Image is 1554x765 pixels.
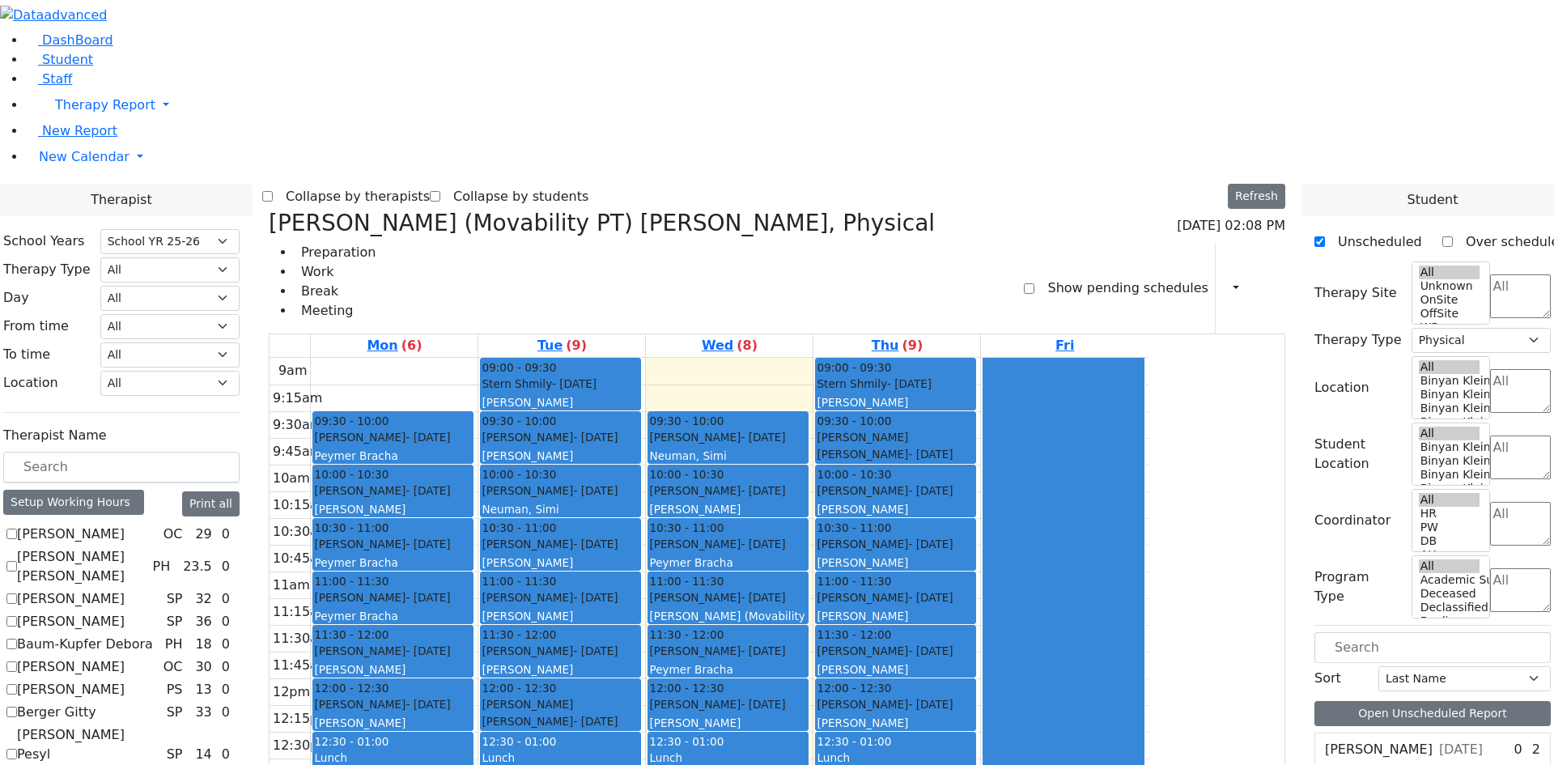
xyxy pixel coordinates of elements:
div: 9:30am [270,415,325,435]
a: Student [26,52,93,67]
div: OC [157,657,189,677]
span: DashBoard [42,32,113,48]
option: Binyan Klein 4 [1419,454,1480,468]
span: - [DATE] [741,431,785,444]
div: 33 [192,703,214,722]
div: [PERSON_NAME] [314,643,472,659]
span: - [DATE] [908,698,953,711]
span: 10:00 - 10:30 [314,466,388,482]
label: [PERSON_NAME] [PERSON_NAME] [17,547,146,586]
div: SP [160,612,189,631]
span: 10:00 - 10:30 [817,466,891,482]
div: Peymer Bracha [649,661,807,678]
div: 0 [219,635,233,654]
div: [PERSON_NAME] [482,482,639,499]
div: [PERSON_NAME] [817,661,974,678]
div: [PERSON_NAME] ([PERSON_NAME]) [PERSON_NAME] ([PERSON_NAME]) [482,394,639,461]
option: WP [1419,321,1480,334]
div: 2 [1529,740,1543,759]
span: 09:00 - 09:30 [817,359,891,376]
div: [PERSON_NAME] [482,608,639,624]
label: Collapse by students [440,184,588,210]
div: 32 [192,589,214,609]
div: 9:45am [270,442,325,461]
span: Student [42,52,93,67]
a: Therapy Report [26,89,1554,121]
span: - [DATE] [908,484,953,497]
label: (6) [401,336,422,355]
span: - [DATE] [908,591,953,604]
span: 12:00 - 12:30 [314,680,388,696]
div: 0 [219,525,233,544]
div: 0 [219,557,233,576]
span: 12:00 - 12:30 [649,680,724,696]
div: 0 [219,612,233,631]
div: [PERSON_NAME] [314,536,472,552]
option: Declines [1419,614,1480,628]
label: Berger Gitty [17,703,96,722]
div: [PERSON_NAME] [482,643,639,659]
span: - [DATE] [908,448,953,461]
label: Unscheduled [1325,229,1422,255]
span: 10:00 - 10:30 [482,466,556,482]
option: Binyan Klein 2 [1419,482,1480,495]
span: 11:00 - 11:30 [649,573,724,589]
textarea: Search [1490,369,1551,413]
div: [PERSON_NAME] [314,715,472,731]
span: 10:30 - 11:00 [314,520,388,536]
label: [PERSON_NAME] [17,589,125,609]
label: (9) [566,336,587,355]
span: 12:30 - 01:00 [817,735,891,748]
span: - [DATE] [405,698,450,711]
option: Binyan Klein 5 [1419,440,1480,454]
span: - [DATE] [741,644,785,657]
a: August 29, 2025 [1052,334,1077,357]
div: 29 [192,525,214,544]
option: Binyan Klein 3 [1419,468,1480,482]
div: 11:30am [270,629,334,648]
button: Print all [182,491,240,516]
option: OffSite [1419,307,1480,321]
span: - [DATE] [741,538,785,550]
span: - [DATE] [405,484,450,497]
span: 12:00 - 12:30 [817,680,891,696]
label: [PERSON_NAME] [1325,740,1433,759]
option: All [1419,266,1480,279]
div: 12:15pm [270,709,334,729]
span: 11:30 - 12:00 [649,627,724,643]
option: Binyan Klein 2 [1419,415,1480,429]
div: [PERSON_NAME] [482,536,639,552]
div: [PERSON_NAME] [PERSON_NAME] [482,696,639,729]
textarea: Search [1490,436,1551,479]
span: - [DATE] [573,538,618,550]
a: August 28, 2025 [868,334,926,357]
div: PH [146,557,176,576]
div: Neuman, Simi [649,448,807,464]
div: 0 [219,703,233,722]
span: - [DATE] [552,377,597,390]
div: [PERSON_NAME] [314,482,472,499]
textarea: Search [1490,502,1551,546]
div: [PERSON_NAME] [649,696,807,712]
span: - [DATE] [405,644,450,657]
label: Location [3,373,58,393]
a: DashBoard [26,32,113,48]
label: Therapy Type [3,260,91,279]
div: [PERSON_NAME] [817,608,974,624]
div: [PERSON_NAME] [482,555,639,571]
a: August 25, 2025 [363,334,425,357]
span: - [DATE] [741,698,785,711]
div: [PERSON_NAME] [817,696,974,712]
input: Search [1314,632,1551,663]
option: All [1419,360,1480,374]
div: [PERSON_NAME] [817,536,974,552]
div: [PERSON_NAME] [314,696,472,712]
span: New Report [42,123,117,138]
div: 10:45am [270,549,334,568]
label: From time [3,317,69,336]
option: All [1419,427,1480,440]
button: Refresh [1228,184,1285,209]
div: 18 [192,635,214,654]
div: [PERSON_NAME] [PERSON_NAME] [817,429,974,462]
label: Program Type [1314,567,1402,606]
